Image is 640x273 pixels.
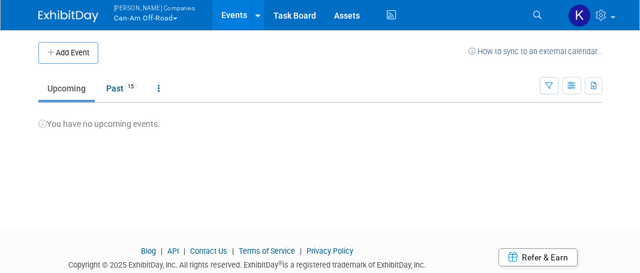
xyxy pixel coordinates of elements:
a: API [167,247,179,256]
button: Add Event [38,42,98,64]
span: 15 [124,82,137,91]
a: Terms of Service [239,247,295,256]
span: | [158,247,166,256]
span: You have no upcoming events. [38,119,160,129]
a: Blog [141,247,156,256]
a: Refer & Earn [498,248,578,266]
span: | [181,247,188,256]
img: Kristen Key [568,4,591,27]
img: ExhibitDay [38,10,98,22]
a: Past15 [97,77,146,100]
a: Contact Us [190,247,227,256]
a: How to sync to an external calendar... [468,47,602,56]
div: Copyright © 2025 ExhibitDay, Inc. All rights reserved. ExhibitDay is a registered trademark of Ex... [38,257,457,271]
a: Privacy Policy [307,247,353,256]
span: | [297,247,305,256]
a: Upcoming [38,77,95,100]
span: [PERSON_NAME] Companies [114,2,196,13]
span: | [229,247,237,256]
sup: ® [278,260,283,266]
